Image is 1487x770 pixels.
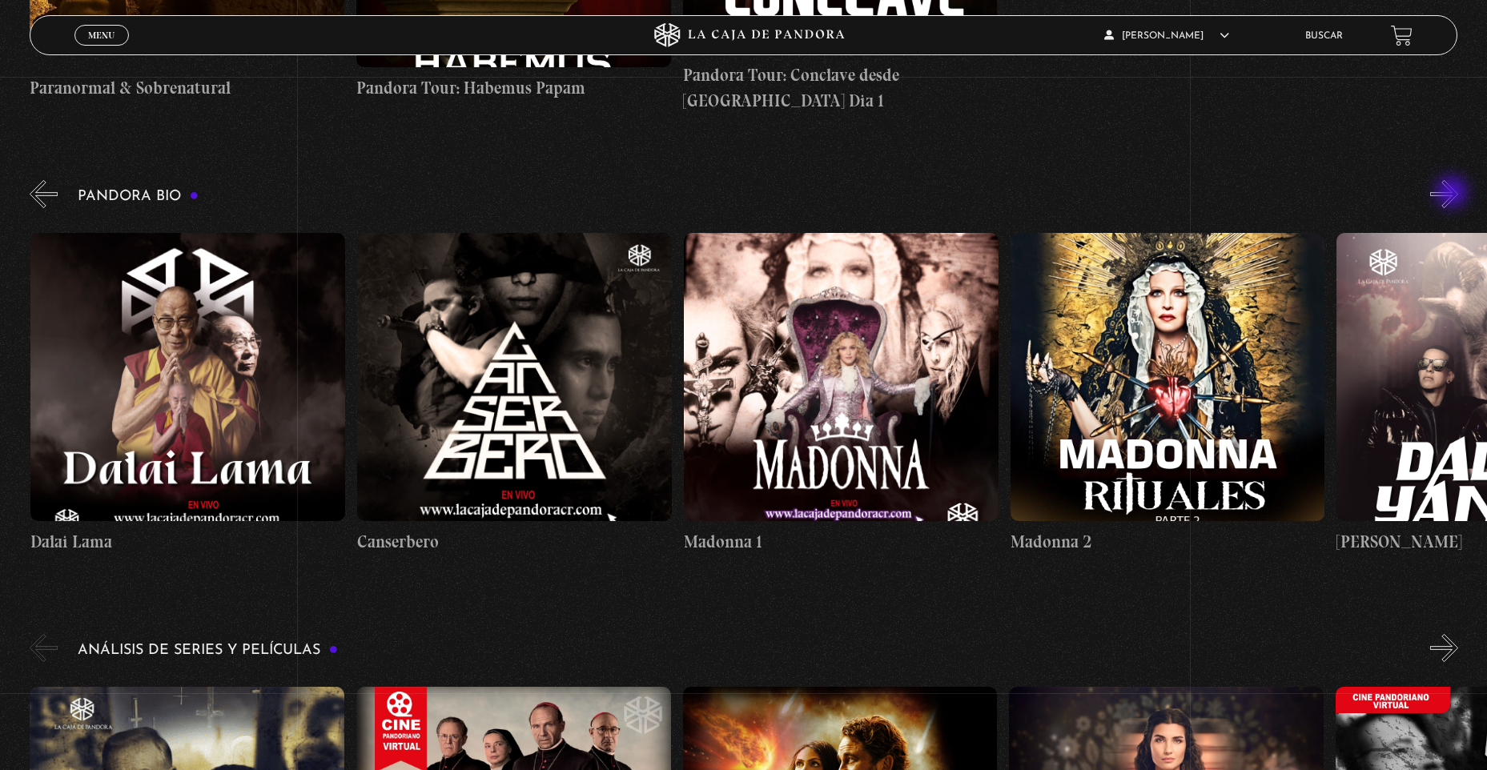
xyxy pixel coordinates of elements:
[88,30,115,40] span: Menu
[1430,634,1458,662] button: Next
[30,529,345,555] h4: Dalai Lama
[30,180,58,208] button: Previous
[357,529,672,555] h4: Canserbero
[78,189,199,204] h3: Pandora Bio
[1011,529,1325,555] h4: Madonna 2
[356,75,671,101] h4: Pandora Tour: Habemus Papam
[1391,25,1413,46] a: View your shopping cart
[684,220,999,567] a: Madonna 1
[683,62,998,113] h4: Pandora Tour: Conclave desde [GEOGRAPHIC_DATA] Dia 1
[1104,31,1229,41] span: [PERSON_NAME]
[684,529,999,555] h4: Madonna 1
[1430,180,1458,208] button: Next
[78,643,338,658] h3: Análisis de series y películas
[30,75,344,101] h4: Paranormal & Sobrenatural
[30,634,58,662] button: Previous
[83,44,121,55] span: Cerrar
[1011,220,1325,567] a: Madonna 2
[357,220,672,567] a: Canserbero
[1305,31,1343,41] a: Buscar
[30,220,345,567] a: Dalai Lama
